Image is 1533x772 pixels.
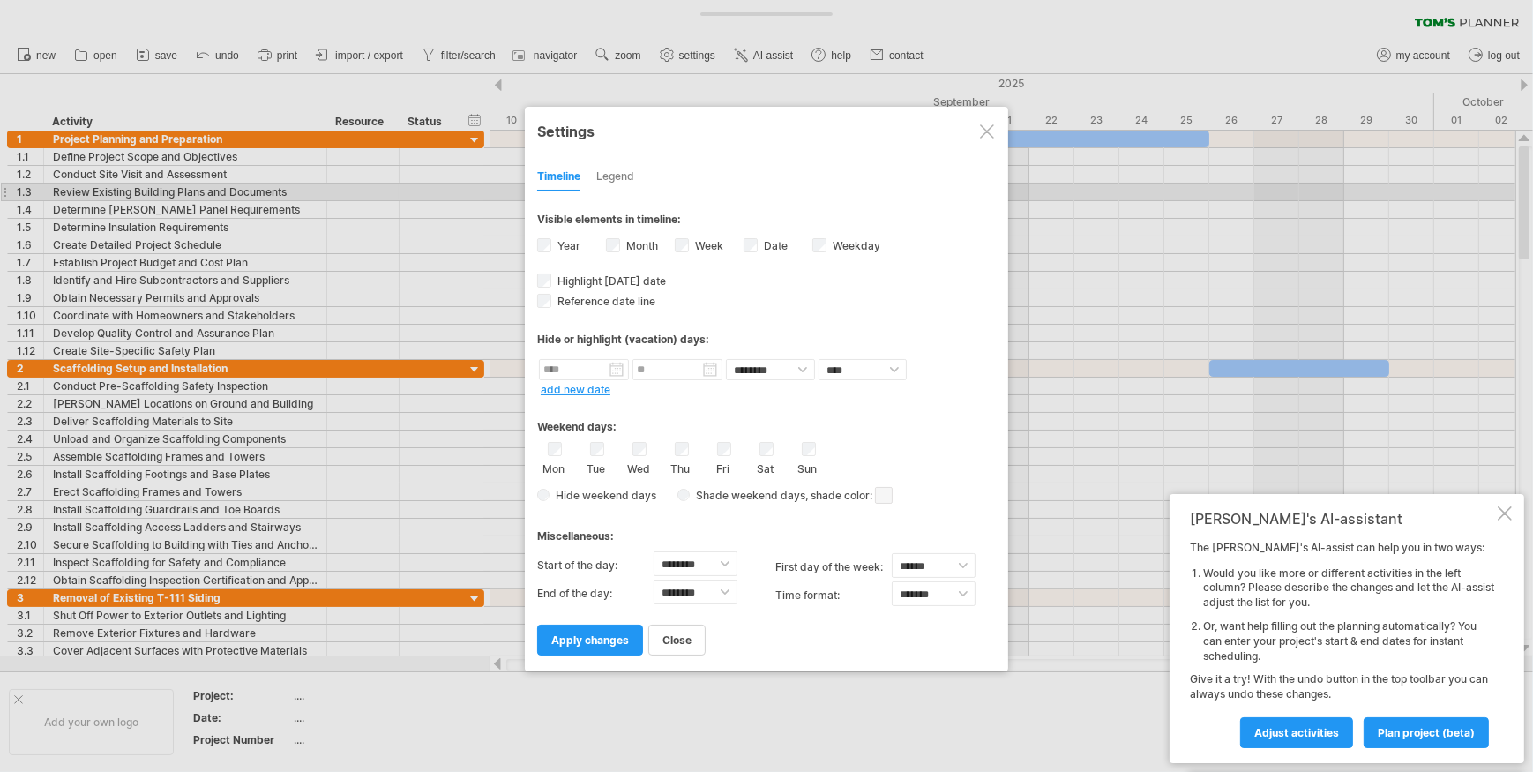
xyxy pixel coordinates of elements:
span: Shade weekend days [690,489,805,502]
div: Weekend days: [537,403,996,438]
span: plan project (beta) [1378,726,1475,739]
div: Miscellaneous: [537,513,996,547]
div: Timeline [537,163,580,191]
a: Adjust activities [1240,717,1353,748]
span: Hide weekend days [550,489,656,502]
label: Start of the day: [537,551,654,580]
div: Visible elements in timeline: [537,213,996,231]
div: Legend [596,163,634,191]
label: Tue [585,459,607,476]
div: Settings [537,115,996,146]
label: first day of the week: [775,553,892,581]
span: Adjust activities [1254,726,1339,739]
li: Or, want help filling out the planning automatically? You can enter your project's start & end da... [1203,619,1494,663]
label: Mon [542,459,565,476]
label: Week [692,239,723,252]
span: , shade color: [805,485,893,506]
span: close [662,633,692,647]
label: Month [623,239,658,252]
label: End of the day: [537,580,654,608]
a: add new date [541,383,610,396]
label: Time format: [775,581,892,610]
label: Thu [669,459,692,476]
label: Wed [627,459,649,476]
label: Fri [712,459,734,476]
a: apply changes [537,625,643,656]
a: plan project (beta) [1364,717,1489,748]
a: close [648,625,706,656]
label: Weekday [829,239,880,252]
span: click here to change the shade color [875,487,893,504]
div: Hide or highlight (vacation) days: [537,333,996,346]
span: Reference date line [554,295,655,308]
label: Year [554,239,580,252]
span: Highlight [DATE] date [554,274,666,288]
div: The [PERSON_NAME]'s AI-assist can help you in two ways: Give it a try! With the undo button in th... [1190,541,1494,747]
span: apply changes [551,633,629,647]
li: Would you like more or different activities in the left column? Please describe the changes and l... [1203,566,1494,611]
label: Date [760,239,788,252]
label: Sat [754,459,776,476]
div: [PERSON_NAME]'s AI-assistant [1190,510,1494,528]
label: Sun [796,459,819,476]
